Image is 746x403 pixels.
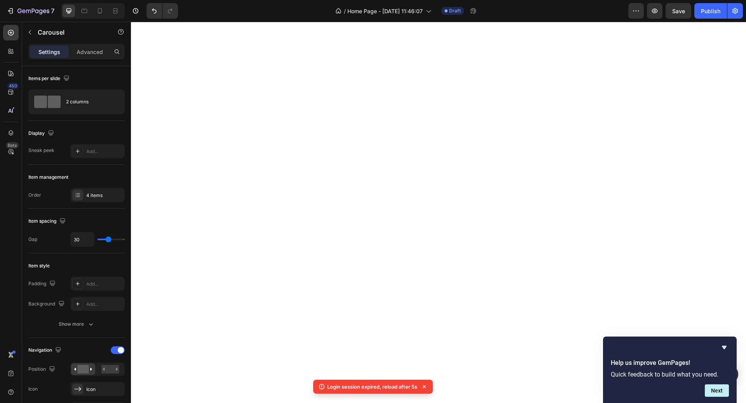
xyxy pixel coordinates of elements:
[38,28,104,37] p: Carousel
[146,3,178,19] div: Undo/Redo
[701,7,720,15] div: Publish
[720,343,729,352] button: Hide survey
[611,371,729,378] p: Quick feedback to build what you need.
[28,147,54,154] div: Sneak peek
[28,364,57,375] div: Position
[51,6,54,16] p: 7
[71,232,94,246] input: Auto
[86,148,123,155] div: Add...
[611,358,729,368] h2: Help us improve GemPages!
[86,281,123,288] div: Add...
[28,174,68,181] div: Item management
[28,216,67,227] div: Item spacing
[28,192,41,199] div: Order
[77,48,103,56] p: Advanced
[59,320,95,328] div: Show more
[3,3,58,19] button: 7
[694,3,727,19] button: Publish
[611,343,729,397] div: Help us improve GemPages!
[6,142,19,148] div: Beta
[705,384,729,397] button: Next question
[28,317,125,331] button: Show more
[28,128,56,139] div: Display
[344,7,346,15] span: /
[131,22,746,403] iframe: Design area
[28,299,66,309] div: Background
[327,383,417,391] p: Login session expired, reload after 5s
[28,236,37,243] div: Gap
[66,93,113,111] div: 2 columns
[86,386,123,393] div: Icon
[7,83,19,89] div: 450
[28,279,57,289] div: Padding
[38,48,60,56] p: Settings
[86,301,123,308] div: Add...
[86,192,123,199] div: 4 items
[28,386,38,393] div: Icon
[672,8,685,14] span: Save
[449,7,461,14] span: Draft
[28,262,50,269] div: Item style
[347,7,423,15] span: Home Page - [DATE] 11:46:07
[28,73,71,84] div: Items per slide
[28,345,63,356] div: Navigation
[666,3,691,19] button: Save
